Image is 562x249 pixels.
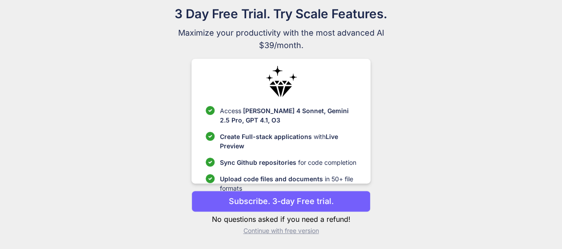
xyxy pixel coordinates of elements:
p: with [220,132,356,151]
span: Create Full-stack applications [220,133,314,140]
p: Subscribe. 3-day Free trial. [229,195,334,207]
span: $39/month. [132,39,430,52]
img: checklist [206,174,215,183]
button: Subscribe. 3-day Free trial. [191,191,371,212]
p: Continue with free version [191,226,371,235]
span: Maximize your productivity with the most advanced AI [132,27,430,39]
span: Upload code files and documents [220,175,323,183]
p: Access [220,106,356,125]
h1: 3 Day Free Trial. Try Scale Features. [132,4,430,23]
p: in 50+ file formats [220,174,356,193]
span: [PERSON_NAME] 4 Sonnet, Gemini 2.5 Pro, GPT 4.1, O3 [220,107,349,124]
p: for code completion [220,158,356,167]
img: checklist [206,158,215,167]
span: Sync Github repositories [220,159,296,166]
img: checklist [206,106,215,115]
p: No questions asked if you need a refund! [191,214,371,225]
img: checklist [206,132,215,141]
